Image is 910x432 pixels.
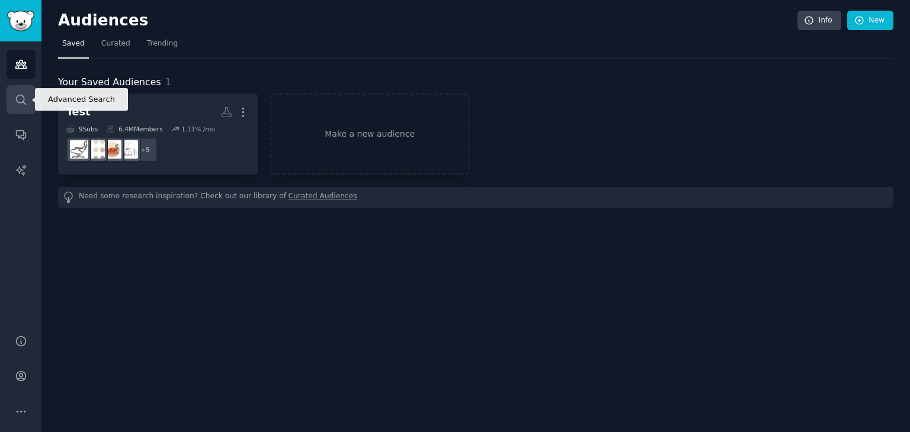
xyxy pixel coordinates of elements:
img: interiordecorating [103,140,121,159]
span: Curated [101,38,130,49]
a: New [847,11,893,31]
span: 1 [165,76,171,88]
img: malelivingspace [70,140,88,159]
div: 9 Sub s [66,125,98,133]
div: Test [66,105,90,120]
div: + 5 [133,137,158,162]
img: InteriorDesign [120,140,138,159]
h2: Audiences [58,11,797,30]
div: 1.11 % /mo [181,125,215,133]
img: GummySearch logo [7,11,34,31]
a: Curated Audiences [289,191,357,204]
a: Curated [97,34,134,59]
a: Trending [143,34,182,59]
a: Info [797,11,841,31]
span: Trending [147,38,178,49]
div: Need some research inspiration? Check out our library of [58,187,893,208]
a: Test9Subs6.4MMembers1.11% /mo+5InteriorDesigninteriordecoratinghomedecoratingCJmalelivingspace [58,94,258,175]
a: Make a new audience [270,94,470,175]
div: 6.4M Members [106,125,162,133]
img: homedecoratingCJ [86,140,105,159]
span: Your Saved Audiences [58,75,161,90]
span: Saved [62,38,85,49]
a: Saved [58,34,89,59]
